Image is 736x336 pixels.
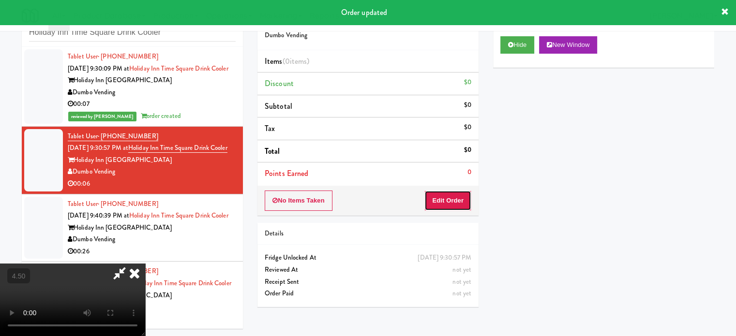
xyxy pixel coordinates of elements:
span: Total [265,146,280,157]
span: Points Earned [265,168,308,179]
span: [DATE] 9:30:09 PM at [68,64,129,73]
span: not yet [452,289,471,298]
a: Holiday Inn Time Square Drink Cooler [132,278,231,288]
span: · [PHONE_NUMBER] [98,52,158,61]
div: $0 [464,76,471,88]
span: Discount [265,78,294,89]
span: Items [265,56,309,67]
div: 0 [467,166,471,178]
div: 00:07 [68,98,236,110]
span: [DATE] 9:40:39 PM at [68,211,129,220]
div: 00:26 [68,246,236,258]
div: 00:06 [68,178,236,190]
div: Dumbo Vending [68,234,236,246]
span: · [PHONE_NUMBER] [98,199,158,208]
a: Tablet User· [PHONE_NUMBER] [68,131,158,141]
button: Hide [500,36,534,54]
input: Search vision orders [29,24,236,42]
div: Details [265,228,471,240]
div: $0 [464,121,471,133]
span: Order updated [341,7,387,18]
button: No Items Taken [265,190,332,211]
button: Edit Order [424,190,471,211]
a: Holiday Inn Time Square Drink Cooler [129,64,228,73]
div: Fridge Unlocked At [265,252,471,264]
div: 00:13 [68,313,236,325]
li: Tablet User· [PHONE_NUMBER][DATE] 10:04:39 PM atHoliday Inn Time Square Drink CoolerHoliday Inn [... [22,262,243,329]
span: (0 ) [283,56,310,67]
div: Dumbo Vending [68,166,236,178]
a: Tablet User· [PHONE_NUMBER] [68,52,158,61]
span: not yet [452,265,471,274]
li: Tablet User· [PHONE_NUMBER][DATE] 9:30:09 PM atHoliday Inn Time Square Drink CoolerHoliday Inn [G... [22,47,243,127]
h5: Dumbo Vending [265,32,471,39]
span: Subtotal [265,101,292,112]
div: Dumbo Vending [68,87,236,99]
a: Tablet User· [PHONE_NUMBER] [68,199,158,208]
div: Reviewed At [265,264,471,276]
div: $0 [464,99,471,111]
span: Tax [265,123,275,134]
li: Tablet User· [PHONE_NUMBER][DATE] 9:30:57 PM atHoliday Inn Time Square Drink CoolerHoliday Inn [G... [22,127,243,194]
span: reviewed by [PERSON_NAME] [68,112,136,121]
div: Holiday Inn [GEOGRAPHIC_DATA] [68,74,236,87]
div: Dumbo Vending [68,301,236,313]
span: order created [141,111,181,120]
ng-pluralize: items [290,56,307,67]
div: Receipt Sent [265,276,471,288]
a: Holiday Inn Time Square Drink Cooler [128,143,227,153]
div: [DATE] 9:30:57 PM [418,252,471,264]
span: · [PHONE_NUMBER] [98,131,158,141]
div: Order Paid [265,288,471,300]
a: Holiday Inn Time Square Drink Cooler [129,211,228,220]
div: Holiday Inn [GEOGRAPHIC_DATA] [68,290,236,302]
span: not yet [452,277,471,286]
li: Tablet User· [PHONE_NUMBER][DATE] 9:40:39 PM atHoliday Inn Time Square Drink CoolerHoliday Inn [G... [22,194,243,262]
div: Holiday Inn [GEOGRAPHIC_DATA] [68,222,236,234]
div: $0 [464,144,471,156]
div: Holiday Inn [GEOGRAPHIC_DATA] [68,154,236,166]
button: New Window [539,36,597,54]
span: [DATE] 9:30:57 PM at [68,143,128,152]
